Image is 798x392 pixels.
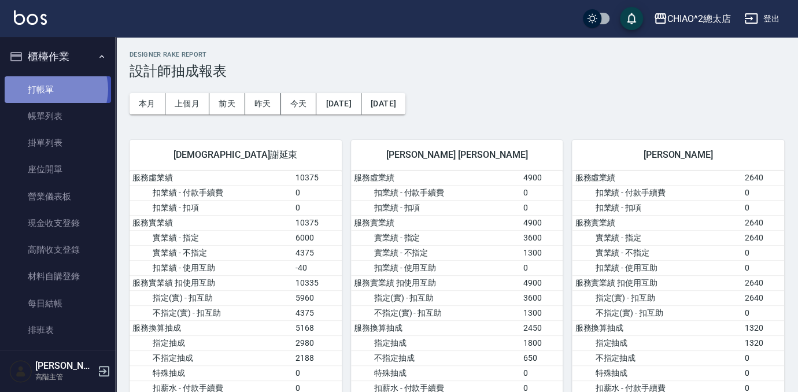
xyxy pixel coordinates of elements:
td: 4900 [520,171,563,186]
td: 4900 [520,275,563,290]
td: 特殊抽成 [130,365,293,380]
td: 3600 [520,290,563,305]
td: 服務換算抽成 [572,320,741,335]
td: 0 [520,200,563,215]
td: 實業績 - 指定 [351,230,520,245]
td: 0 [741,245,784,260]
button: 櫃檯作業 [5,42,111,72]
td: 實業績 - 指定 [130,230,293,245]
td: 4375 [293,245,341,260]
td: 0 [293,185,341,200]
td: 實業績 - 指定 [572,230,741,245]
button: save [620,7,643,30]
td: 1300 [520,305,563,320]
td: 2640 [741,230,784,245]
td: 服務虛業績 [351,171,520,186]
td: 1320 [741,320,784,335]
img: Logo [14,10,47,25]
a: 營業儀表板 [5,183,111,210]
a: 帳單列表 [5,103,111,130]
td: 指定抽成 [130,335,293,350]
td: 10375 [293,171,341,186]
a: 排班表 [5,317,111,343]
td: 實業績 - 不指定 [572,245,741,260]
td: 2640 [741,290,784,305]
td: 10375 [293,215,341,230]
td: 0 [520,185,563,200]
p: 高階主管 [35,372,94,382]
td: 5960 [293,290,341,305]
div: CHIAO^2總太店 [667,12,731,26]
td: 不指定(實) - 扣互助 [572,305,741,320]
td: 1300 [520,245,563,260]
td: 1320 [741,335,784,350]
button: 昨天 [245,93,281,114]
td: -40 [293,260,341,275]
td: 0 [741,185,784,200]
td: 實業績 - 不指定 [351,245,520,260]
td: 扣業績 - 付款手續費 [130,185,293,200]
td: 0 [293,365,341,380]
td: 扣業績 - 扣項 [572,200,741,215]
td: 6000 [293,230,341,245]
td: 服務實業績 扣使用互助 [351,275,520,290]
td: 扣業績 - 扣項 [130,200,293,215]
td: 服務實業績 [572,215,741,230]
td: 4900 [520,215,563,230]
td: 0 [520,365,563,380]
a: 高階收支登錄 [5,236,111,263]
a: 現場電腦打卡 [5,343,111,370]
a: 現金收支登錄 [5,210,111,236]
td: 0 [293,200,341,215]
button: [DATE] [316,93,361,114]
td: 0 [741,200,784,215]
td: 服務虛業績 [130,171,293,186]
td: 0 [741,365,784,380]
td: 指定(實) - 扣互助 [130,290,293,305]
a: 材料自購登錄 [5,263,111,290]
td: 4375 [293,305,341,320]
td: 0 [741,260,784,275]
h3: 設計師抽成報表 [130,63,784,79]
button: 登出 [740,8,784,29]
td: 服務實業績 [351,215,520,230]
td: 不指定抽成 [351,350,520,365]
span: [PERSON_NAME] [PERSON_NAME] [365,149,549,161]
span: [DEMOGRAPHIC_DATA]謝延東 [143,149,328,161]
span: [PERSON_NAME] [586,149,770,161]
td: 2450 [520,320,563,335]
button: 今天 [281,93,317,114]
td: 不指定(實) - 扣互助 [351,305,520,320]
td: 特殊抽成 [572,365,741,380]
td: 2640 [741,171,784,186]
td: 0 [741,350,784,365]
td: 扣業績 - 使用互助 [351,260,520,275]
td: 2188 [293,350,341,365]
td: 指定抽成 [572,335,741,350]
button: CHIAO^2總太店 [649,7,736,31]
a: 每日結帳 [5,290,111,317]
td: 特殊抽成 [351,365,520,380]
td: 扣業績 - 使用互助 [572,260,741,275]
td: 指定(實) - 扣互助 [572,290,741,305]
td: 0 [520,260,563,275]
h5: [PERSON_NAME] [35,360,94,372]
td: 不指定(實) - 扣互助 [130,305,293,320]
td: 指定(實) - 扣互助 [351,290,520,305]
a: 打帳單 [5,76,111,103]
button: 前天 [209,93,245,114]
td: 服務實業績 [130,215,293,230]
td: 2640 [741,275,784,290]
td: 不指定抽成 [130,350,293,365]
td: 3600 [520,230,563,245]
td: 1800 [520,335,563,350]
td: 不指定抽成 [572,350,741,365]
button: 上個月 [165,93,209,114]
td: 實業績 - 不指定 [130,245,293,260]
td: 扣業績 - 付款手續費 [351,185,520,200]
a: 座位開單 [5,156,111,183]
td: 扣業績 - 付款手續費 [572,185,741,200]
td: 650 [520,350,563,365]
button: 本月 [130,93,165,114]
img: Person [9,360,32,383]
